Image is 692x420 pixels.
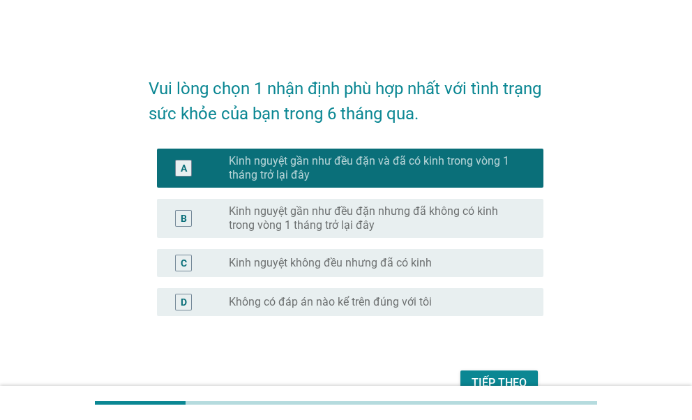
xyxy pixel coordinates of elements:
[229,256,432,270] label: Kinh nguyệt không đều nhưng đã có kinh
[149,62,543,126] h2: Vui lòng chọn 1 nhận định phù hợp nhất với tình trạng sức khỏe của bạn trong 6 tháng qua.
[472,375,527,391] div: Tiếp theo
[229,154,520,182] label: Kinh nguyệt gần như đều đặn và đã có kinh trong vòng 1 tháng trở lại đây
[181,294,187,309] div: D
[181,160,187,175] div: A
[229,295,432,309] label: Không có đáp án nào kể trên đúng với tôi
[229,204,520,232] label: Kinh nguyệt gần như đều đặn nhưng đã không có kinh trong vòng 1 tháng trở lại đây
[181,255,187,270] div: C
[460,370,538,396] button: Tiếp theo
[181,211,187,225] div: B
